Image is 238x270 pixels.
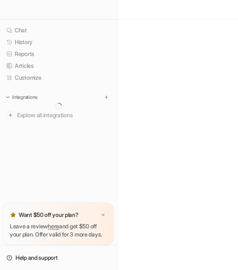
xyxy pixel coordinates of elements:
button: Integrations [3,93,40,101]
a: here [48,223,59,230]
a: History [3,36,114,48]
img: menu_add.svg [104,94,109,100]
a: Reports [3,48,114,60]
a: Explore all integrations [3,109,114,121]
p: Leave a review and get $50 off your plan. Offer valid for 3 more days. [10,222,107,239]
a: Articles [3,60,114,71]
p: Want $50 off your plan? [19,211,79,219]
img: star [10,212,16,218]
img: expand menu [5,94,11,100]
p: Integrations [12,94,37,100]
a: Help and support [3,252,114,263]
img: x [101,212,106,218]
a: Chat [3,25,114,36]
span: Explore all integrations [17,109,110,122]
img: explore all integrations [7,111,15,119]
a: Customize [3,72,114,83]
